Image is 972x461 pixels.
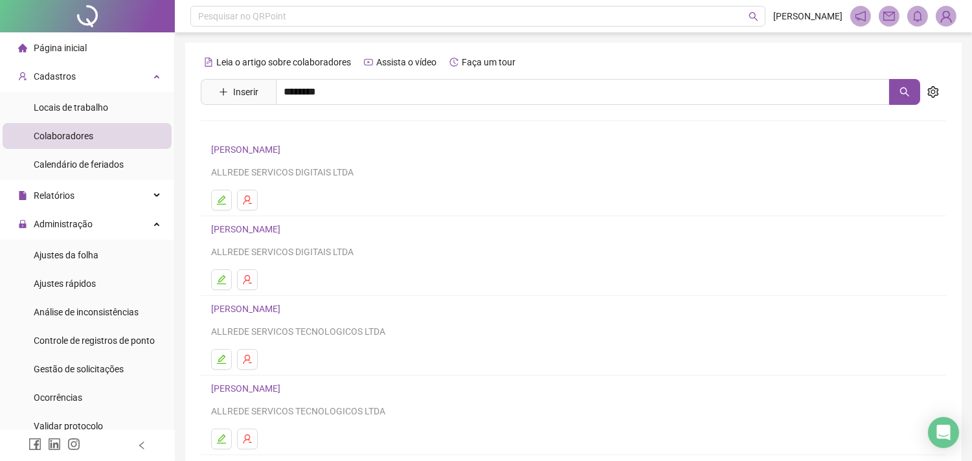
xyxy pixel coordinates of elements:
span: file [18,191,27,200]
span: plus [219,87,228,96]
span: Inserir [233,85,258,99]
div: ALLREDE SERVICOS DIGITAIS LTDA [211,245,936,259]
span: user-delete [242,275,253,285]
span: edit [216,354,227,365]
span: search [749,12,758,21]
span: user-add [18,72,27,81]
span: mail [883,10,895,22]
span: Ajustes da folha [34,250,98,260]
span: Faça um tour [462,57,515,67]
span: lock [18,219,27,229]
a: [PERSON_NAME] [211,224,284,234]
span: linkedin [48,438,61,451]
span: setting [927,86,939,98]
a: [PERSON_NAME] [211,383,284,394]
span: facebook [28,438,41,451]
span: left [137,441,146,450]
span: Cadastros [34,71,76,82]
a: [PERSON_NAME] [211,304,284,314]
span: history [449,58,458,67]
span: Ajustes rápidos [34,278,96,289]
button: Inserir [209,82,269,102]
span: edit [216,195,227,205]
span: Validar protocolo [34,421,103,431]
span: edit [216,275,227,285]
a: [PERSON_NAME] [211,144,284,155]
span: Assista o vídeo [376,57,436,67]
span: Locais de trabalho [34,102,108,113]
span: edit [216,434,227,444]
span: Ocorrências [34,392,82,403]
span: user-delete [242,434,253,444]
span: Administração [34,219,93,229]
span: [PERSON_NAME] [773,9,842,23]
span: bell [912,10,923,22]
span: Análise de inconsistências [34,307,139,317]
span: home [18,43,27,52]
span: search [899,87,910,97]
div: ALLREDE SERVICOS TECNOLOGICOS LTDA [211,404,936,418]
div: ALLREDE SERVICOS DIGITAIS LTDA [211,165,936,179]
span: Colaboradores [34,131,93,141]
span: Leia o artigo sobre colaboradores [216,57,351,67]
span: notification [855,10,866,22]
span: user-delete [242,354,253,365]
span: Página inicial [34,43,87,53]
span: Calendário de feriados [34,159,124,170]
span: file-text [204,58,213,67]
span: Controle de registros de ponto [34,335,155,346]
span: youtube [364,58,373,67]
div: ALLREDE SERVICOS TECNOLOGICOS LTDA [211,324,936,339]
img: 75596 [936,6,956,26]
div: Open Intercom Messenger [928,417,959,448]
span: Gestão de solicitações [34,364,124,374]
span: user-delete [242,195,253,205]
span: instagram [67,438,80,451]
span: Relatórios [34,190,74,201]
